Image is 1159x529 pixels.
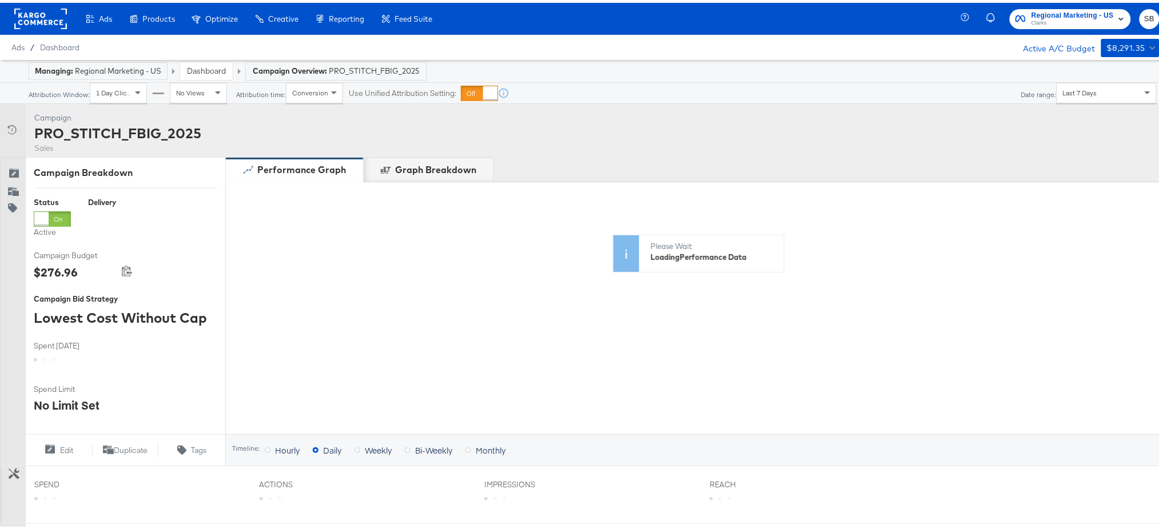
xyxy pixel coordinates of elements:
[395,11,432,21] span: Feed Suite
[275,442,300,453] span: Hourly
[1031,16,1114,25] span: Clarks
[1021,88,1057,96] div: Date range:
[1063,86,1097,94] span: Last 7 Days
[349,85,456,96] label: Use Unified Attribution Setting:
[34,140,201,151] div: Sales
[34,291,217,302] div: Campaign Bid Strategy
[34,338,120,348] span: Spent [DATE]
[34,261,78,278] div: $276.96
[25,40,40,49] span: /
[1010,6,1131,26] button: Regional Marketing - USClarks
[60,442,73,453] span: Edit
[415,442,452,453] span: Bi-Weekly
[34,224,71,235] label: Active
[34,394,99,411] div: No Limit Set
[34,305,217,324] div: Lowest Cost Without Cap
[484,476,570,487] span: IMPRESSIONS
[253,63,327,73] strong: Campaign Overview:
[710,476,795,487] span: REACH
[34,247,120,258] span: Campaign Budget
[260,476,345,487] span: ACTIONS
[28,88,90,96] div: Attribution Window:
[329,11,364,21] span: Reporting
[34,476,120,487] span: SPEND
[236,88,286,96] div: Attribution time:
[34,381,120,392] span: Spend Limit
[1144,10,1155,23] span: SB
[25,440,92,454] button: Edit
[34,110,201,121] div: Campaign
[176,86,205,94] span: No Views
[142,11,175,21] span: Products
[92,440,159,454] button: Duplicate
[476,442,505,453] span: Monthly
[99,11,112,21] span: Ads
[1011,36,1096,53] div: Active A/C Budget
[205,11,238,21] span: Optimize
[268,11,298,21] span: Creative
[114,442,148,453] span: Duplicate
[323,442,341,453] span: Daily
[232,442,260,450] div: Timeline:
[158,440,225,454] button: Tags
[187,63,226,73] a: Dashboard
[34,194,71,205] div: Status
[34,121,201,140] div: PRO_STITCH_FBIG_2025
[1031,7,1114,19] span: Regional Marketing - US
[292,86,328,94] span: Conversion
[96,86,133,94] span: 1 Day Clicks
[365,442,392,453] span: Weekly
[329,63,420,74] span: PRO_STITCH_FBIG_2025
[35,63,73,73] strong: Managing:
[1107,38,1146,53] div: $8,291.35
[35,63,161,74] div: Regional Marketing - US
[40,40,79,49] a: Dashboard
[34,163,217,177] div: Campaign Breakdown
[11,40,25,49] span: Ads
[88,194,116,205] div: Delivery
[191,442,207,453] span: Tags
